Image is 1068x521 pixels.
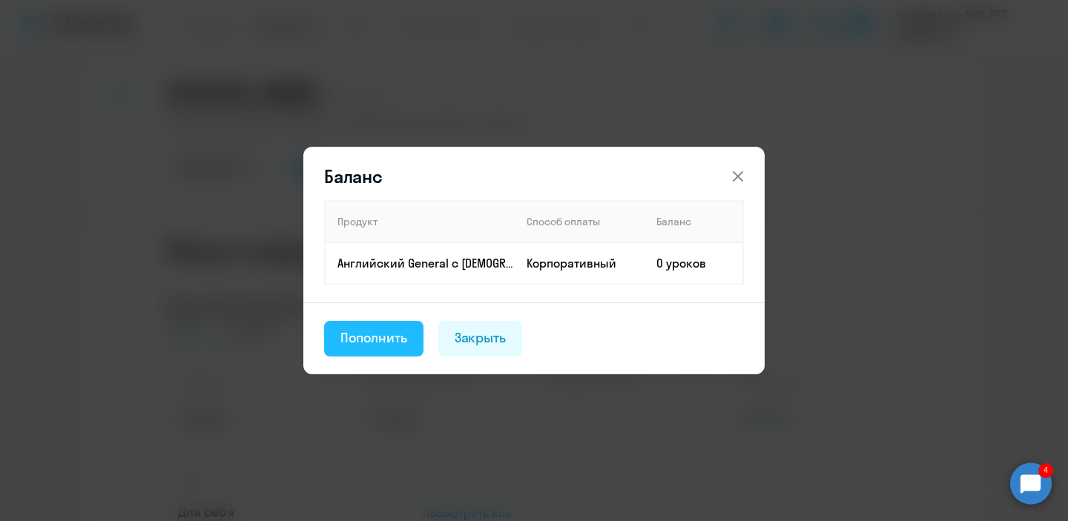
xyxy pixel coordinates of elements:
[325,201,515,242] th: Продукт
[515,242,645,284] td: Корпоративный
[340,328,407,348] div: Пополнить
[645,201,743,242] th: Баланс
[438,321,523,356] button: Закрыть
[303,165,765,188] header: Баланс
[645,242,743,284] td: 0 уроков
[455,328,507,348] div: Закрыть
[324,321,423,356] button: Пополнить
[515,201,645,242] th: Способ оплаты
[337,255,514,271] p: Английский General с [DEMOGRAPHIC_DATA] преподавателем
